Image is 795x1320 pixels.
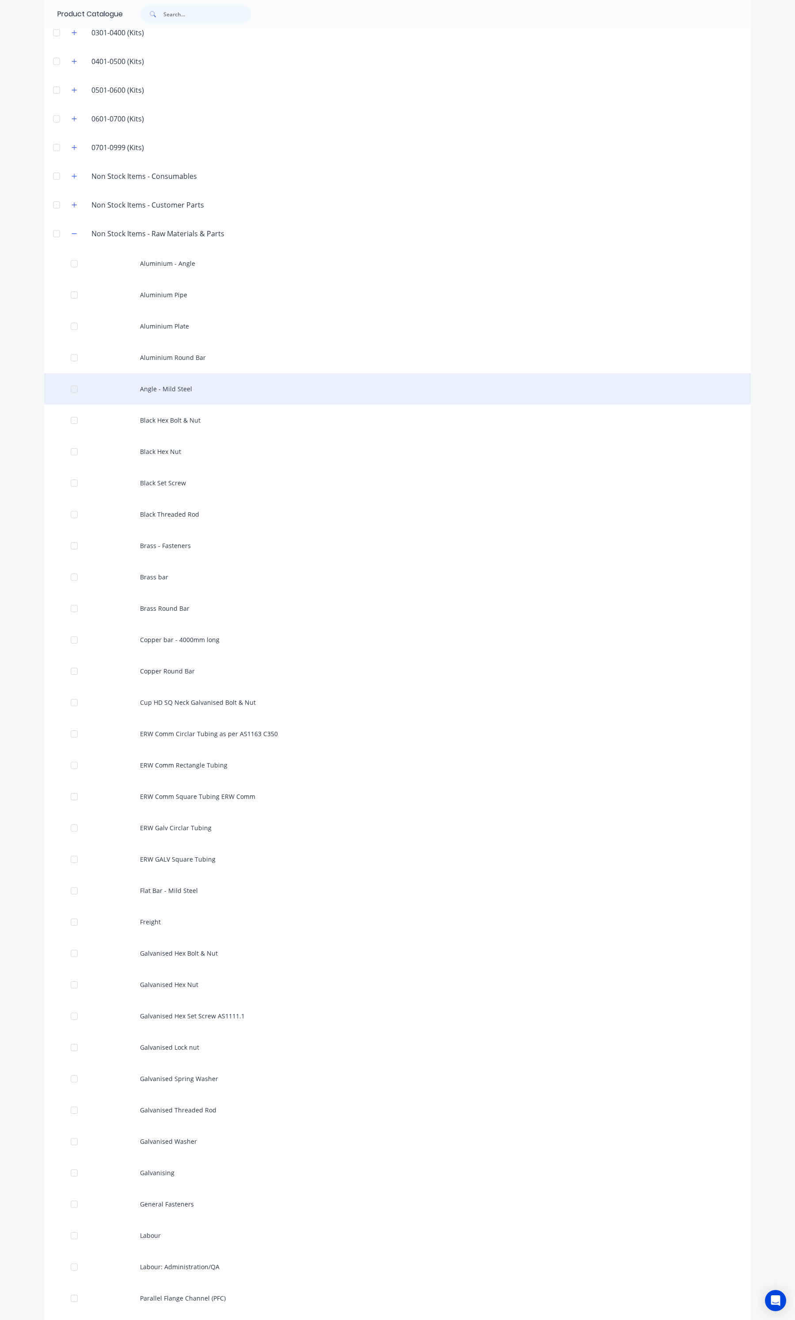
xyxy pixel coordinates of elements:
div: Aluminium - Angle [44,248,751,279]
div: Non Stock Items - Consumables [84,171,204,182]
div: Flat Bar - Mild Steel [44,875,751,906]
div: Open Intercom Messenger [765,1290,786,1311]
div: ERW GALV Square Tubing [44,843,751,875]
div: Brass bar [44,561,751,593]
div: 0301-0400 (Kits) [84,27,151,38]
div: Black Threaded Rod [44,499,751,530]
div: General Fasteners [44,1188,751,1220]
div: Brass Round Bar [44,593,751,624]
div: Black Set Screw [44,467,751,499]
div: Parallel Flange Channel (PFC) [44,1282,751,1314]
div: Galvanised Spring Washer [44,1063,751,1094]
div: 0501-0600 (Kits) [84,85,151,95]
div: 0401-0500 (Kits) [84,56,151,67]
div: 0701-0999 (Kits) [84,142,151,153]
div: ERW Comm Rectangle Tubing [44,749,751,781]
div: Aluminium Pipe [44,279,751,310]
div: Galvanising [44,1157,751,1188]
div: Aluminium Round Bar [44,342,751,373]
div: Galvanised Hex Set Screw AS1111.1 [44,1000,751,1032]
div: Labour [44,1220,751,1251]
div: Freight [44,906,751,938]
div: Galvanised Hex Nut [44,969,751,1000]
div: Non Stock Items - Customer Parts [84,200,211,210]
div: Galvanised Hex Bolt & Nut [44,938,751,969]
div: ERW Galv Circlar Tubing [44,812,751,843]
div: Non Stock Items - Raw Materials & Parts [84,228,231,239]
div: Copper bar - 4000mm long [44,624,751,655]
div: Cup HD SQ Neck Galvanised Bolt & Nut [44,687,751,718]
div: Angle - Mild Steel [44,373,751,405]
div: Galvanised Lock nut [44,1032,751,1063]
div: Labour: Administration/QA [44,1251,751,1282]
div: Copper Round Bar [44,655,751,687]
div: Black Hex Nut [44,436,751,467]
div: Galvanised Threaded Rod [44,1094,751,1126]
div: Black Hex Bolt & Nut [44,405,751,436]
div: ERW Comm Circlar Tubing as per AS1163 C350 [44,718,751,749]
div: ERW Comm Square Tubing ERW Comm [44,781,751,812]
div: Galvanised Washer [44,1126,751,1157]
div: Aluminium Plate [44,310,751,342]
div: 0601-0700 (Kits) [84,113,151,124]
div: Brass - Fasteners [44,530,751,561]
input: Search... [163,5,251,23]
